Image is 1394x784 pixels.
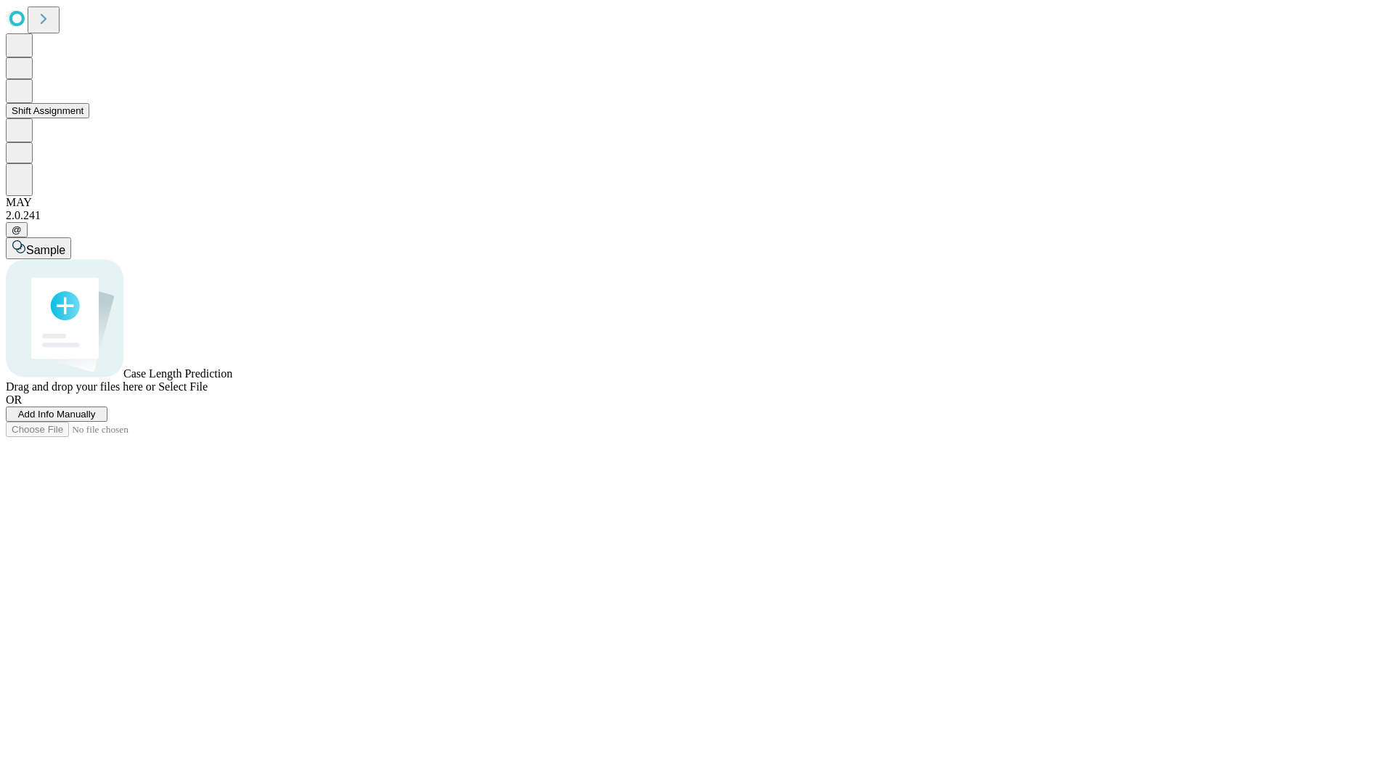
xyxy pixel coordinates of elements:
[18,409,96,420] span: Add Info Manually
[12,224,22,235] span: @
[26,244,65,256] span: Sample
[6,103,89,118] button: Shift Assignment
[6,196,1388,209] div: MAY
[6,393,22,406] span: OR
[6,237,71,259] button: Sample
[123,367,232,380] span: Case Length Prediction
[6,407,107,422] button: Add Info Manually
[158,380,208,393] span: Select File
[6,380,155,393] span: Drag and drop your files here or
[6,222,28,237] button: @
[6,209,1388,222] div: 2.0.241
